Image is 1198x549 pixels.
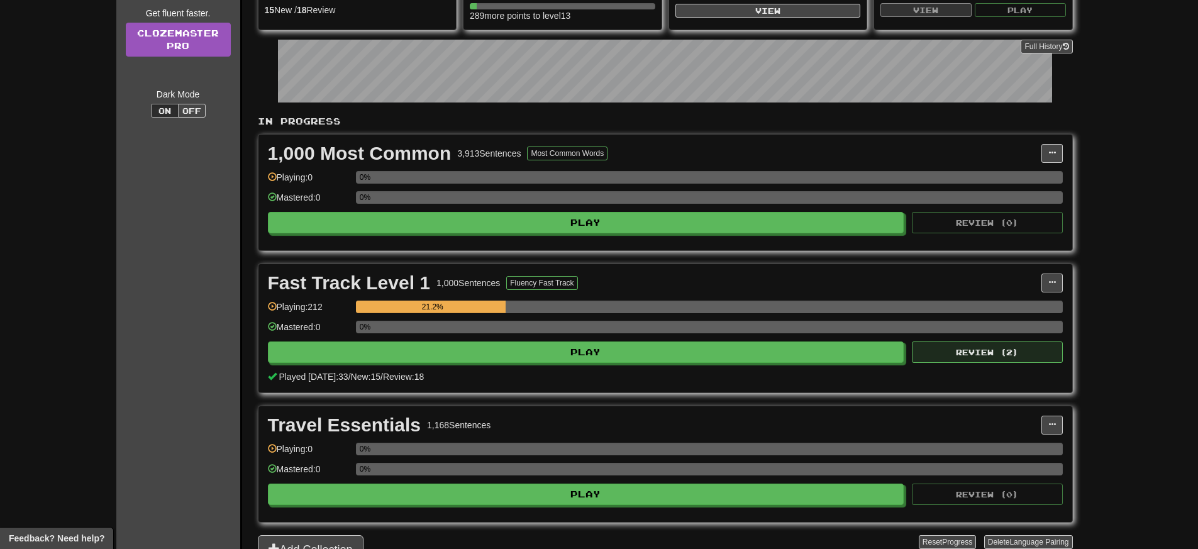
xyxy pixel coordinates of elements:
[527,147,607,160] button: Most Common Words
[1021,40,1072,53] button: Full History
[427,419,491,431] div: 1,168 Sentences
[880,3,972,17] button: View
[268,341,904,363] button: Play
[912,341,1063,363] button: Review (2)
[360,301,506,313] div: 21.2%
[457,147,521,160] div: 3,913 Sentences
[470,9,655,22] div: 289 more points to level 13
[919,535,976,549] button: ResetProgress
[126,7,231,19] div: Get fluent faster.
[383,372,424,382] span: Review: 18
[268,484,904,505] button: Play
[268,443,350,463] div: Playing: 0
[126,88,231,101] div: Dark Mode
[178,104,206,118] button: Off
[268,212,904,233] button: Play
[348,372,351,382] span: /
[268,321,350,341] div: Mastered: 0
[279,372,348,382] span: Played [DATE]: 33
[942,538,972,546] span: Progress
[436,277,500,289] div: 1,000 Sentences
[265,5,275,15] strong: 15
[268,463,350,484] div: Mastered: 0
[268,274,431,292] div: Fast Track Level 1
[912,484,1063,505] button: Review (0)
[258,115,1073,128] p: In Progress
[675,4,861,18] button: View
[351,372,380,382] span: New: 15
[297,5,307,15] strong: 18
[912,212,1063,233] button: Review (0)
[9,532,104,545] span: Open feedback widget
[975,3,1066,17] button: Play
[506,276,577,290] button: Fluency Fast Track
[126,23,231,57] a: ClozemasterPro
[1009,538,1068,546] span: Language Pairing
[380,372,383,382] span: /
[265,4,450,16] div: New / Review
[268,301,350,321] div: Playing: 212
[151,104,179,118] button: On
[268,191,350,212] div: Mastered: 0
[268,144,452,163] div: 1,000 Most Common
[268,416,421,435] div: Travel Essentials
[268,171,350,192] div: Playing: 0
[984,535,1073,549] button: DeleteLanguage Pairing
